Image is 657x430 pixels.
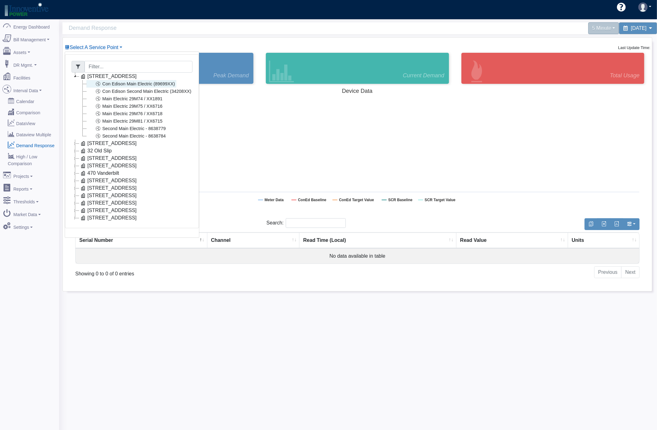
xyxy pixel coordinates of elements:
[79,162,138,170] a: [STREET_ADDRESS]
[86,95,164,102] a: Main Electric 29M74 / XX1891
[72,61,85,73] span: Filter
[86,132,167,140] a: Second Main Electric - 8638784
[79,184,138,192] a: [STREET_ADDRESS]
[79,88,192,95] li: Con Edison Second Main Electric (34208XX)
[86,80,176,88] a: Con Edison Main Electric (89699XX)
[79,207,138,214] a: [STREET_ADDRESS]
[76,233,207,248] th: Serial Number : activate to sort column descending
[86,117,164,125] a: Main Electric 29M81 / XX6715
[79,125,192,132] li: Second Main Electric - 8638779
[585,218,598,230] button: Copy to clipboard
[65,45,122,50] a: Select A Service Point
[299,233,456,248] th: Read Time (Local) : activate to sort column ascending
[79,177,138,184] a: [STREET_ADDRESS]
[79,140,138,147] a: [STREET_ADDRESS]
[456,233,568,248] th: Read Value : activate to sort column ascending
[79,132,192,140] li: Second Main Electric - 8638784
[610,218,623,230] button: Generate PDF
[85,61,192,73] input: Filter
[298,198,326,202] tspan: ConEd Baseline
[623,218,640,230] button: Show/Hide Columns
[72,155,192,162] li: [STREET_ADDRESS]
[65,52,199,238] div: Select A Service Point
[72,73,192,140] li: [STREET_ADDRESS]
[79,80,192,88] li: Con Edison Main Electric (89699XX)
[72,177,192,184] li: [STREET_ADDRESS]
[79,192,138,199] a: [STREET_ADDRESS]
[79,147,113,155] a: 32 Old Slip
[79,73,138,80] a: [STREET_ADDRESS]
[339,198,374,202] tspan: ConEd Target Value
[79,102,192,110] li: Main Electric 29M75 / XX6716
[286,218,346,228] input: Search:
[86,110,164,117] a: Main Electric 29M76 / XX6718
[638,2,648,12] img: user-3.svg
[79,214,138,222] a: [STREET_ADDRESS]
[265,198,284,202] tspan: Meter Data
[79,95,192,102] li: Main Electric 29M74 / XX1891
[425,198,456,202] tspan: SCR Target Value
[72,192,192,199] li: [STREET_ADDRESS]
[86,88,192,95] a: Con Edison Second Main Electric (34208XX)
[72,199,192,207] li: [STREET_ADDRESS]
[75,266,305,278] div: Showing 0 to 0 of 0 entries
[597,218,610,230] button: Export to Excel
[72,184,192,192] li: [STREET_ADDRESS]
[266,218,346,228] label: Search:
[403,71,444,80] span: Current Demand
[79,117,192,125] li: Main Electric 29M81 / XX6715
[79,199,138,207] a: [STREET_ADDRESS]
[72,162,192,170] li: [STREET_ADDRESS]
[72,214,192,222] li: [STREET_ADDRESS]
[342,88,373,94] tspan: Device Data
[72,147,192,155] li: 32 Old Slip
[70,45,118,50] span: Device List
[213,71,249,80] span: Peak Demand
[72,207,192,214] li: [STREET_ADDRESS]
[69,22,361,34] span: Demand Response
[388,198,413,202] tspan: SCR Baseline
[76,248,639,264] td: No data available in table
[86,102,164,110] a: Main Electric 29M75 / XX6716
[588,22,619,34] div: 5 Minute
[618,45,650,50] small: Last Update Time:
[207,233,300,248] th: Channel : activate to sort column ascending
[79,110,192,117] li: Main Electric 29M76 / XX6718
[79,170,120,177] a: 470 Vanderbilt
[568,233,639,248] th: Units : activate to sort column ascending
[86,125,167,132] a: Second Main Electric - 8638779
[610,71,640,80] span: Total Usage
[72,170,192,177] li: 470 Vanderbilt
[79,155,138,162] a: [STREET_ADDRESS]
[631,25,646,31] span: [DATE]
[72,140,192,147] li: [STREET_ADDRESS]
